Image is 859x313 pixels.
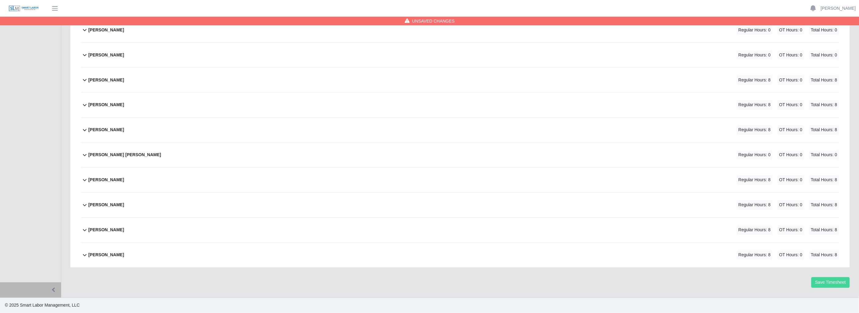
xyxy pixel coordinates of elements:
span: OT Hours: 0 [778,175,804,185]
b: [PERSON_NAME] [88,52,124,58]
b: [PERSON_NAME] [88,202,124,208]
span: Regular Hours: 8 [737,75,773,85]
span: Regular Hours: 0 [737,150,773,160]
button: Save Timesheet [811,277,850,288]
span: OT Hours: 0 [778,150,804,160]
b: [PERSON_NAME] [88,27,124,33]
span: Unsaved Changes [412,18,455,24]
span: Total Hours: 0 [809,25,839,35]
span: © 2025 Smart Labor Management, LLC [5,303,80,308]
span: Regular Hours: 8 [737,250,773,260]
button: [PERSON_NAME] Regular Hours: 8 OT Hours: 0 Total Hours: 8 [81,118,839,142]
b: [PERSON_NAME] [88,252,124,258]
span: OT Hours: 0 [778,75,804,85]
span: Total Hours: 8 [809,75,839,85]
b: [PERSON_NAME] [88,127,124,133]
button: [PERSON_NAME] Regular Hours: 8 OT Hours: 0 Total Hours: 8 [81,68,839,92]
button: [PERSON_NAME] Regular Hours: 8 OT Hours: 0 Total Hours: 8 [81,193,839,218]
b: [PERSON_NAME] [88,177,124,183]
span: Total Hours: 8 [809,225,839,235]
button: [PERSON_NAME] Regular Hours: 0 OT Hours: 0 Total Hours: 0 [81,43,839,67]
button: [PERSON_NAME] Regular Hours: 0 OT Hours: 0 Total Hours: 0 [81,18,839,42]
span: OT Hours: 0 [778,25,804,35]
span: Regular Hours: 8 [737,125,773,135]
span: Regular Hours: 0 [737,50,773,60]
span: Regular Hours: 8 [737,225,773,235]
button: [PERSON_NAME] Regular Hours: 8 OT Hours: 0 Total Hours: 8 [81,243,839,268]
span: OT Hours: 0 [778,250,804,260]
img: SLM Logo [9,5,39,12]
span: Regular Hours: 8 [737,175,773,185]
span: Total Hours: 8 [809,175,839,185]
button: [PERSON_NAME] [PERSON_NAME] Regular Hours: 0 OT Hours: 0 Total Hours: 0 [81,143,839,167]
span: Regular Hours: 0 [737,25,773,35]
span: OT Hours: 0 [778,225,804,235]
a: [PERSON_NAME] [821,5,856,12]
span: Total Hours: 0 [809,150,839,160]
span: Regular Hours: 8 [737,100,773,110]
b: [PERSON_NAME] [PERSON_NAME] [88,152,161,158]
span: Total Hours: 8 [809,200,839,210]
span: OT Hours: 0 [778,200,804,210]
b: [PERSON_NAME] [88,77,124,83]
span: Total Hours: 8 [809,250,839,260]
button: [PERSON_NAME] Regular Hours: 8 OT Hours: 0 Total Hours: 8 [81,168,839,192]
span: Total Hours: 8 [809,125,839,135]
button: [PERSON_NAME] Regular Hours: 8 OT Hours: 0 Total Hours: 8 [81,93,839,117]
span: OT Hours: 0 [778,100,804,110]
span: Regular Hours: 8 [737,200,773,210]
b: [PERSON_NAME] [88,102,124,108]
button: [PERSON_NAME] Regular Hours: 8 OT Hours: 0 Total Hours: 8 [81,218,839,243]
span: Total Hours: 0 [809,50,839,60]
span: Total Hours: 8 [809,100,839,110]
span: OT Hours: 0 [778,125,804,135]
b: [PERSON_NAME] [88,227,124,233]
span: OT Hours: 0 [778,50,804,60]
